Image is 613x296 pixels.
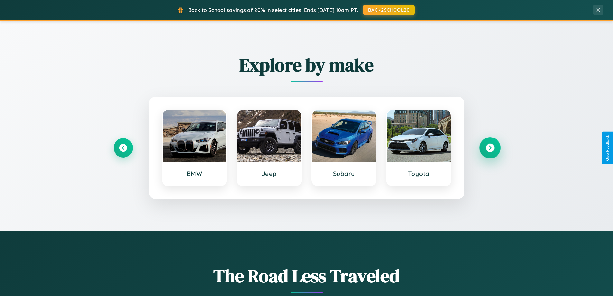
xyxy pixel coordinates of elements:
[319,170,370,177] h3: Subaru
[244,170,295,177] h3: Jeep
[169,170,220,177] h3: BMW
[114,263,500,288] h1: The Road Less Traveled
[605,135,610,161] div: Give Feedback
[188,7,358,13] span: Back to School savings of 20% in select cities! Ends [DATE] 10am PT.
[114,53,500,77] h2: Explore by make
[363,5,415,15] button: BACK2SCHOOL20
[393,170,444,177] h3: Toyota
